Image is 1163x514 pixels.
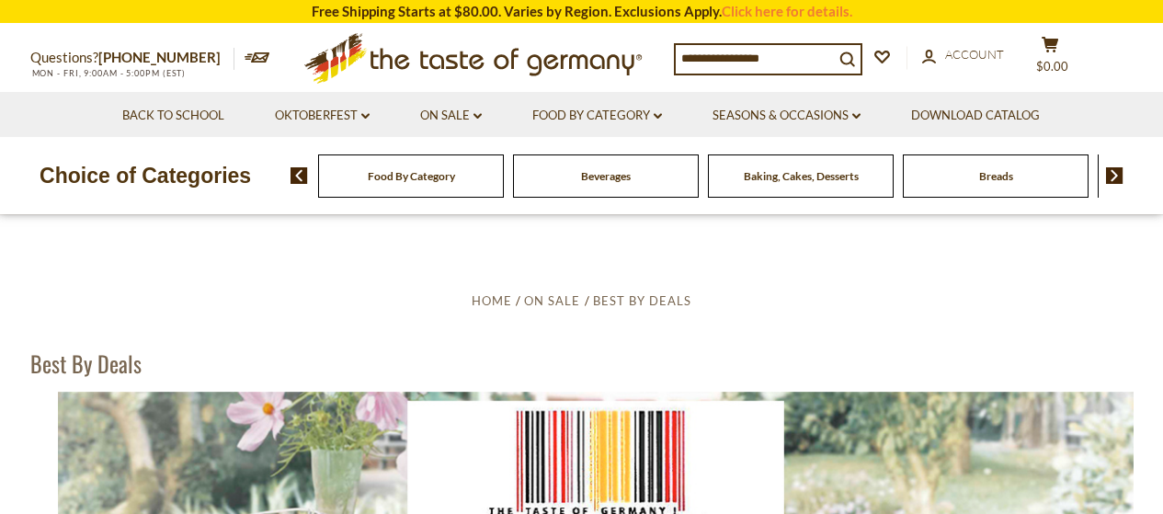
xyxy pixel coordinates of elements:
p: Questions? [30,46,234,70]
a: [PHONE_NUMBER] [98,49,221,65]
a: Food By Category [368,169,455,183]
a: On Sale [524,293,580,308]
h1: Best By Deals [30,349,142,377]
a: Home [472,293,512,308]
a: On Sale [420,106,482,126]
img: previous arrow [291,167,308,184]
span: Account [945,47,1004,62]
button: $0.00 [1023,36,1078,82]
span: $0.00 [1036,59,1068,74]
a: Click here for details. [722,3,852,19]
a: Account [922,45,1004,65]
a: Food By Category [532,106,662,126]
a: Oktoberfest [275,106,370,126]
a: Seasons & Occasions [713,106,861,126]
a: Back to School [122,106,224,126]
span: MON - FRI, 9:00AM - 5:00PM (EST) [30,68,187,78]
a: Best By Deals [593,293,691,308]
a: Beverages [581,169,631,183]
img: next arrow [1106,167,1123,184]
a: Breads [979,169,1013,183]
a: Download Catalog [911,106,1040,126]
a: Baking, Cakes, Desserts [744,169,859,183]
